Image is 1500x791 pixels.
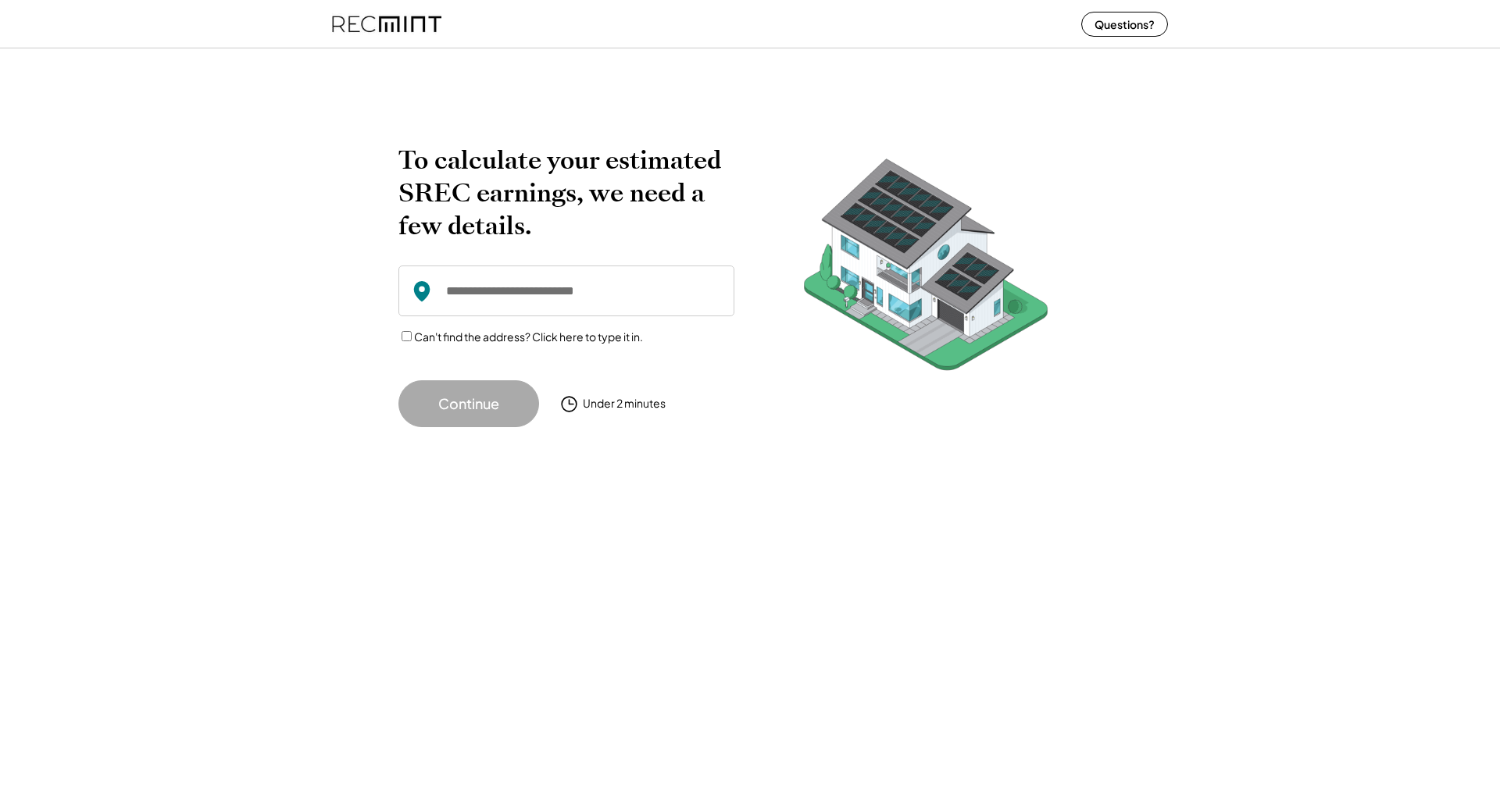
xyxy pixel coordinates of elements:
img: recmint-logotype%403x%20%281%29.jpeg [332,3,441,45]
h2: To calculate your estimated SREC earnings, we need a few details. [398,144,734,242]
img: RecMintArtboard%207.png [773,144,1078,394]
button: Questions? [1081,12,1168,37]
button: Continue [398,380,539,427]
label: Can't find the address? Click here to type it in. [414,330,643,344]
div: Under 2 minutes [583,396,666,412]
